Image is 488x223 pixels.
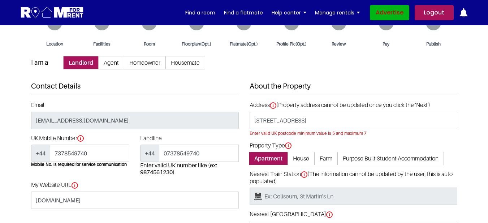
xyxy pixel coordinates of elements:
span: Facilities [80,41,124,47]
span: Flatmate(Opt.) [222,41,265,47]
a: Floorplan(Opt.) [173,15,220,47]
a: Manage rentals [315,7,360,18]
a: Logout [415,5,454,20]
label: UK Mobile Number [31,135,84,142]
a: Find a flatmate [224,7,263,18]
span: Pay [364,41,408,47]
a: Facilities [78,15,126,47]
span: Homeowner [124,56,166,69]
img: info.svg [270,102,276,109]
input: Ex: Coliseum, St Martin's Ln [250,188,457,205]
label: Property Type [250,142,291,149]
span: Purpose Built Student Accommodation [337,152,444,165]
input: Email [31,112,239,129]
span: Agent [98,56,124,69]
label: Nearest Train Station (The information cannot be updated by the user, this is auto populated) [250,171,457,185]
label: Landline [140,135,162,142]
span: I am a [31,59,48,67]
span: Review [317,41,360,47]
span: Farm [314,152,338,165]
img: info.svg [77,135,84,142]
img: Logo for Room for Rent, featuring a welcoming design with a house icon and modern typography [20,6,84,20]
label: My Website URL [31,181,78,189]
a: Advertise [370,5,409,20]
input: UK Landline Number [159,145,239,162]
span: Housemate [165,56,205,69]
img: info.svg [301,171,307,178]
span: Landlord [63,56,99,69]
img: info.svg [72,182,78,189]
span: Publish [412,41,455,47]
a: Flatmate(Opt.) [220,15,268,47]
label: Nearest [GEOGRAPHIC_DATA] [250,211,333,218]
input: UK Mobile Number [50,145,130,162]
label: Address (Property address cannot be updated once you click the ‘Next') [250,102,430,109]
span: Profile Pic(Opt.) [270,41,313,47]
li: Enter valid UK number like (ex: 9874561230) [140,162,239,176]
span: +44 [31,145,50,162]
a: Room [126,15,173,47]
input: UK postcode to find the address [250,112,457,129]
img: info.svg [285,142,291,149]
img: ic-notification [459,8,468,17]
b: Mobile No. is required for service communication [31,162,127,167]
span: Floorplan(Opt.) [175,41,218,47]
span: House [288,152,315,165]
a: Find a room [185,7,215,18]
a: Profile Pic(Opt.) [268,15,315,47]
span: Enter valid UK postcode minimum value is 5 and maximum 7 [250,129,457,136]
h4: Contact Details [31,82,239,94]
a: Help center [272,7,306,18]
a: Location [31,15,78,47]
span: Location [33,41,76,47]
input: Website URL [31,192,239,209]
h4: About the Property [250,82,457,94]
label: Email [31,102,44,108]
img: info.svg [326,211,333,218]
span: Apartment [249,152,288,165]
span: +44 [140,145,159,162]
span: Room [128,41,171,47]
a: Review [315,15,362,47]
